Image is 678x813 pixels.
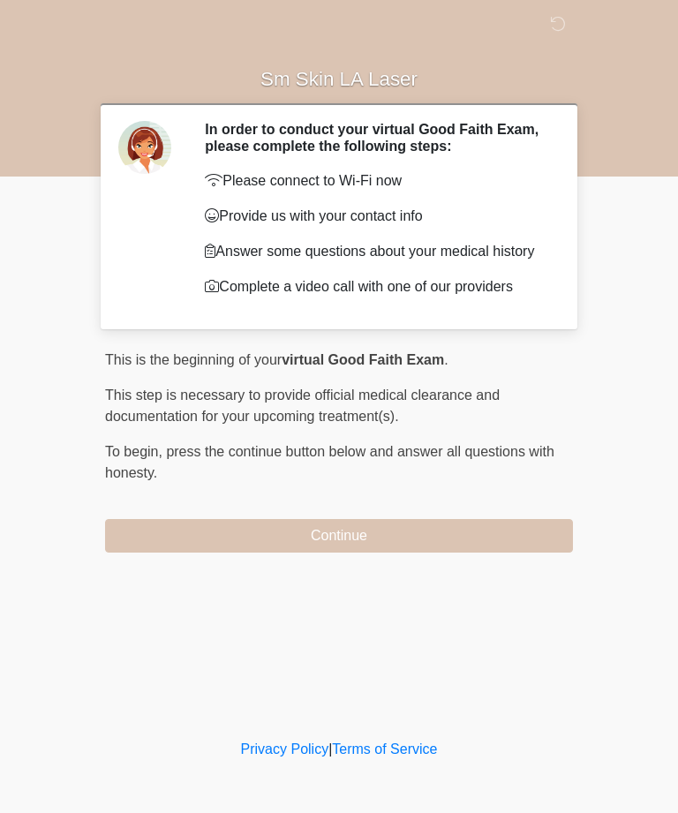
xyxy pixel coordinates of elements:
span: This is the beginning of your [105,352,282,367]
span: To begin, [105,444,166,459]
p: Complete a video call with one of our providers [205,276,546,297]
p: Answer some questions about your medical history [205,241,546,262]
button: Continue [105,519,573,553]
span: press the continue button below and answer all questions with honesty. [105,444,554,480]
h2: In order to conduct your virtual Good Faith Exam, please complete the following steps: [205,121,546,154]
p: Please connect to Wi-Fi now [205,170,546,192]
a: Terms of Service [332,741,437,757]
p: Provide us with your contact info [205,206,546,227]
img: Agent Avatar [118,121,171,174]
span: . [444,352,448,367]
a: Privacy Policy [241,741,329,757]
strong: virtual Good Faith Exam [282,352,444,367]
img: Sm Skin La Laser Logo [87,13,110,35]
a: | [328,741,332,757]
span: This step is necessary to provide official medical clearance and documentation for your upcoming ... [105,388,500,424]
h1: Sm Skin LA Laser [92,64,586,96]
